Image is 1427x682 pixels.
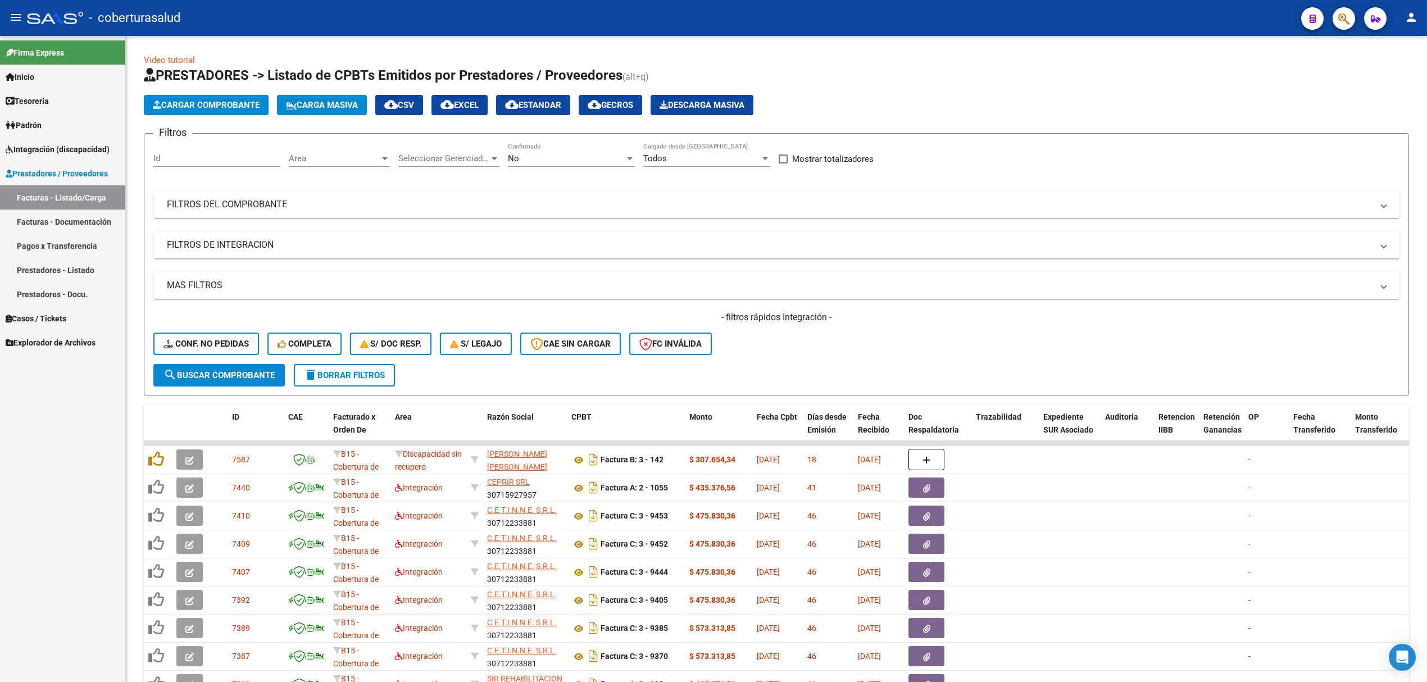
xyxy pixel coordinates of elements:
div: 30712233881 [487,644,562,668]
i: Descargar documento [586,563,601,581]
span: ID [232,412,239,421]
span: Conf. no pedidas [163,339,249,349]
span: Mostrar totalizadores [792,152,874,166]
span: Area [395,412,412,421]
span: - [1248,624,1251,633]
span: C.E.T.I.N.N.E. S.R.L. [487,562,557,571]
datatable-header-cell: Monto Transferido [1351,405,1412,454]
mat-expansion-panel-header: FILTROS DE INTEGRACION [153,231,1399,258]
mat-expansion-panel-header: MAS FILTROS [153,272,1399,299]
i: Descargar documento [586,451,601,469]
button: CSV [375,95,423,115]
span: 7440 [232,483,250,492]
span: 46 [807,595,816,604]
strong: $ 307.654,34 [689,455,735,464]
span: Facturado x Orden De [333,412,375,434]
span: - coberturasalud [89,6,180,30]
mat-icon: search [163,368,177,381]
span: 46 [807,624,816,633]
mat-icon: cloud_download [588,98,601,111]
span: CEPRIR SRL [487,478,530,487]
i: Descargar documento [586,479,601,497]
span: Retención Ganancias [1203,412,1242,434]
span: Padrón [6,119,42,131]
span: Prestadores / Proveedores [6,167,108,180]
mat-panel-title: MAS FILTROS [167,279,1373,292]
span: Doc Respaldatoria [908,412,959,434]
button: Conf. no pedidas [153,333,259,355]
span: Seleccionar Gerenciador [398,153,489,163]
span: Razón Social [487,412,534,421]
span: B15 - Cobertura de Salud [333,478,379,512]
datatable-header-cell: Días desde Emisión [803,405,853,454]
mat-icon: cloud_download [505,98,519,111]
span: Auditoria [1105,412,1138,421]
span: Buscar Comprobante [163,370,275,380]
span: [DATE] [858,483,881,492]
span: Carga Masiva [286,100,358,110]
div: 30715927957 [487,476,562,499]
span: 46 [807,511,816,520]
mat-icon: cloud_download [384,98,398,111]
strong: $ 475.830,36 [689,539,735,548]
strong: Factura C: 3 - 9453 [601,512,668,521]
span: Integración [395,624,443,633]
span: - [1248,567,1251,576]
span: Monto Transferido [1355,412,1397,434]
strong: $ 475.830,36 [689,511,735,520]
span: [DATE] [757,483,780,492]
span: OP [1248,412,1259,421]
span: FC Inválida [639,339,702,349]
datatable-header-cell: ID [228,405,284,454]
strong: $ 475.830,36 [689,595,735,604]
span: C.E.T.I.N.N.E. S.R.L. [487,646,557,655]
span: 46 [807,539,816,548]
span: 46 [807,567,816,576]
span: Días desde Emisión [807,412,847,434]
mat-icon: cloud_download [440,98,454,111]
datatable-header-cell: Doc Respaldatoria [904,405,971,454]
div: 30712233881 [487,588,562,612]
span: [DATE] [858,539,881,548]
datatable-header-cell: OP [1244,405,1289,454]
strong: $ 573.313,85 [689,652,735,661]
i: Descargar documento [586,647,601,665]
span: B15 - Cobertura de Salud [333,618,379,653]
span: 7407 [232,567,250,576]
span: [DATE] [757,624,780,633]
i: Descargar documento [586,507,601,525]
span: B15 - Cobertura de Salud [333,646,379,681]
span: [DATE] [757,652,780,661]
span: C.E.T.I.N.N.E. S.R.L. [487,534,557,543]
strong: Factura C: 3 - 9370 [601,652,668,661]
div: 30712233881 [487,532,562,556]
span: 7409 [232,539,250,548]
span: C.E.T.I.N.N.E. S.R.L. [487,506,557,515]
span: B15 - Cobertura de Salud [333,562,379,597]
span: Integración [395,539,443,548]
span: PRESTADORES -> Listado de CPBTs Emitidos por Prestadores / Proveedores [144,67,622,83]
button: S/ legajo [440,333,512,355]
span: Integración [395,511,443,520]
a: Video tutorial [144,55,195,65]
strong: Factura C: 3 - 9444 [601,568,668,577]
span: - [1248,511,1251,520]
span: Completa [278,339,331,349]
span: No [508,153,519,163]
span: (alt+q) [622,71,649,82]
datatable-header-cell: Fecha Recibido [853,405,904,454]
span: [DATE] [858,652,881,661]
mat-expansion-panel-header: FILTROS DEL COMPROBANTE [153,191,1399,218]
span: S/ legajo [450,339,502,349]
datatable-header-cell: Retención Ganancias [1199,405,1244,454]
span: - [1248,652,1251,661]
span: [DATE] [757,595,780,604]
strong: $ 435.376,56 [689,483,735,492]
span: Integración (discapacidad) [6,143,110,156]
mat-icon: menu [9,11,22,24]
button: Cargar Comprobante [144,95,269,115]
span: Trazabilidad [976,412,1021,421]
strong: $ 573.313,85 [689,624,735,633]
span: Fecha Transferido [1293,412,1335,434]
div: 30712233881 [487,616,562,640]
